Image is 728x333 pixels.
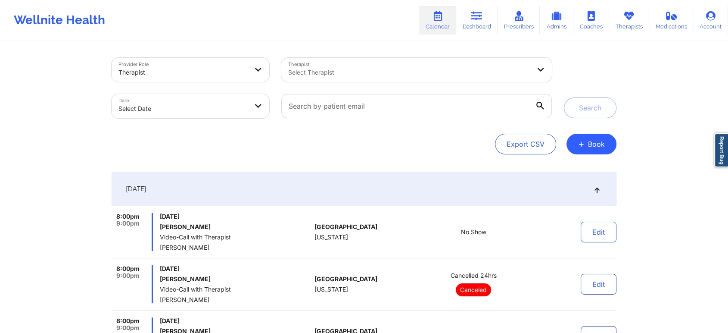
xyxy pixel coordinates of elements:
span: 9:00pm [116,220,140,227]
span: 8:00pm [116,317,140,324]
span: No Show [460,229,486,236]
a: Prescribers [498,6,540,35]
button: Edit [581,222,616,242]
span: [DATE] [160,265,311,272]
p: Canceled [456,283,491,296]
span: Video-Call with Therapist [160,234,311,241]
span: [US_STATE] [314,286,348,293]
button: Edit [581,274,616,295]
span: 8:00pm [116,265,140,272]
span: Video-Call with Therapist [160,286,311,293]
button: +Book [566,134,616,154]
span: [US_STATE] [314,234,348,241]
a: Calendar [419,6,456,35]
a: Coaches [573,6,609,35]
span: 9:00pm [116,324,140,331]
span: [PERSON_NAME] [160,244,311,251]
a: Dashboard [456,6,498,35]
span: [DATE] [160,213,311,220]
h6: [PERSON_NAME] [160,223,311,230]
input: Search by patient email [281,94,552,118]
span: [PERSON_NAME] [160,296,311,303]
h6: [PERSON_NAME] [160,276,311,283]
span: 8:00pm [116,213,140,220]
span: [DATE] [126,185,146,193]
a: Account [693,6,728,35]
a: Medications [649,6,694,35]
button: Search [564,97,616,118]
span: [DATE] [160,317,311,324]
span: 9:00pm [116,272,140,279]
div: Select Date [118,99,248,118]
button: Export CSV [495,134,556,154]
span: [GEOGRAPHIC_DATA] [314,276,377,283]
span: Cancelled 24hrs [450,272,496,279]
a: Therapists [609,6,649,35]
a: Report Bug [714,133,728,167]
span: [GEOGRAPHIC_DATA] [314,223,377,230]
a: Admins [540,6,573,35]
div: Therapist [118,63,248,82]
span: + [578,141,585,146]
